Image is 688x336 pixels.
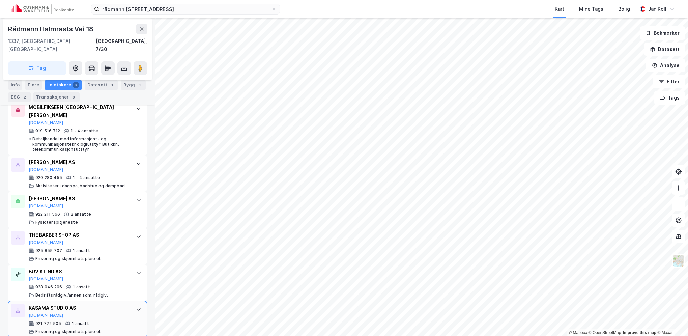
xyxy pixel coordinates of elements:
div: 1 ansatt [73,284,90,290]
div: Mine Tags [579,5,603,13]
div: Aktiviteter i dagspa, badstue og dampbad [35,183,125,189]
button: Datasett [644,43,685,56]
div: 9 [73,82,79,88]
div: 922 211 566 [35,212,60,217]
div: Rådmann Halmrasts Vei 18 [8,24,95,34]
img: cushman-wakefield-realkapital-logo.202ea83816669bd177139c58696a8fa1.svg [11,4,75,14]
div: Kontrollprogram for chat [654,304,688,336]
div: 920 280 455 [35,175,62,180]
div: 1 [136,82,143,88]
a: Improve this map [623,330,656,335]
div: 919 516 712 [35,128,60,134]
div: Leietakere [45,80,82,90]
div: 1 - 4 ansatte [71,128,98,134]
div: ESG [8,92,31,102]
button: [DOMAIN_NAME] [29,313,63,318]
div: KASAMA STUDIO AS [29,304,129,312]
a: Mapbox [569,330,587,335]
button: Tag [8,61,66,75]
div: BUVIKTIND AS [29,268,129,276]
div: 1 ansatt [73,248,90,253]
div: THE BARBER SHOP AS [29,231,129,239]
button: [DOMAIN_NAME] [29,120,63,125]
input: Søk på adresse, matrikkel, gårdeiere, leietakere eller personer [99,4,271,14]
div: Kart [555,5,564,13]
button: [DOMAIN_NAME] [29,167,63,172]
button: [DOMAIN_NAME] [29,276,63,282]
div: Frisering og skjønnhetspleie el. [35,256,101,261]
div: MOBILFIKSERN [GEOGRAPHIC_DATA] [PERSON_NAME] [29,103,129,119]
div: Eiere [25,80,42,90]
button: Bokmerker [640,26,685,40]
div: [GEOGRAPHIC_DATA], 7/30 [96,37,147,53]
iframe: Chat Widget [654,304,688,336]
div: Datasett [85,80,118,90]
img: Z [672,254,685,267]
div: 1 [109,82,115,88]
div: [PERSON_NAME] AS [29,158,129,166]
div: Jan Roll [648,5,666,13]
div: 8 [70,94,77,101]
div: 928 046 206 [35,284,62,290]
div: 921 772 505 [35,321,61,326]
div: Frisering og skjønnhetspleie el. [35,329,101,334]
div: 1337, [GEOGRAPHIC_DATA], [GEOGRAPHIC_DATA] [8,37,96,53]
div: Fysioterapitjeneste [35,220,78,225]
a: OpenStreetMap [589,330,621,335]
button: Analyse [646,59,685,72]
div: 2 [21,94,28,101]
button: [DOMAIN_NAME] [29,240,63,245]
div: Bolig [618,5,630,13]
div: Bygg [121,80,146,90]
div: Detaljhandel med informasjons- og kommunikasjonsteknologiutstyr, Butikkh. telekommunikasjonsutstyr [32,136,129,152]
div: 925 855 707 [35,248,62,253]
div: 2 ansatte [71,212,91,217]
button: Tags [654,91,685,105]
button: [DOMAIN_NAME] [29,203,63,209]
div: Info [8,80,22,90]
button: Filter [653,75,685,88]
div: 1 ansatt [72,321,89,326]
div: Transaksjoner [33,92,80,102]
div: 1 - 4 ansatte [73,175,100,180]
div: Bedriftsrådgiv./annen adm. rådgiv. [35,292,108,298]
div: [PERSON_NAME] AS [29,195,129,203]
